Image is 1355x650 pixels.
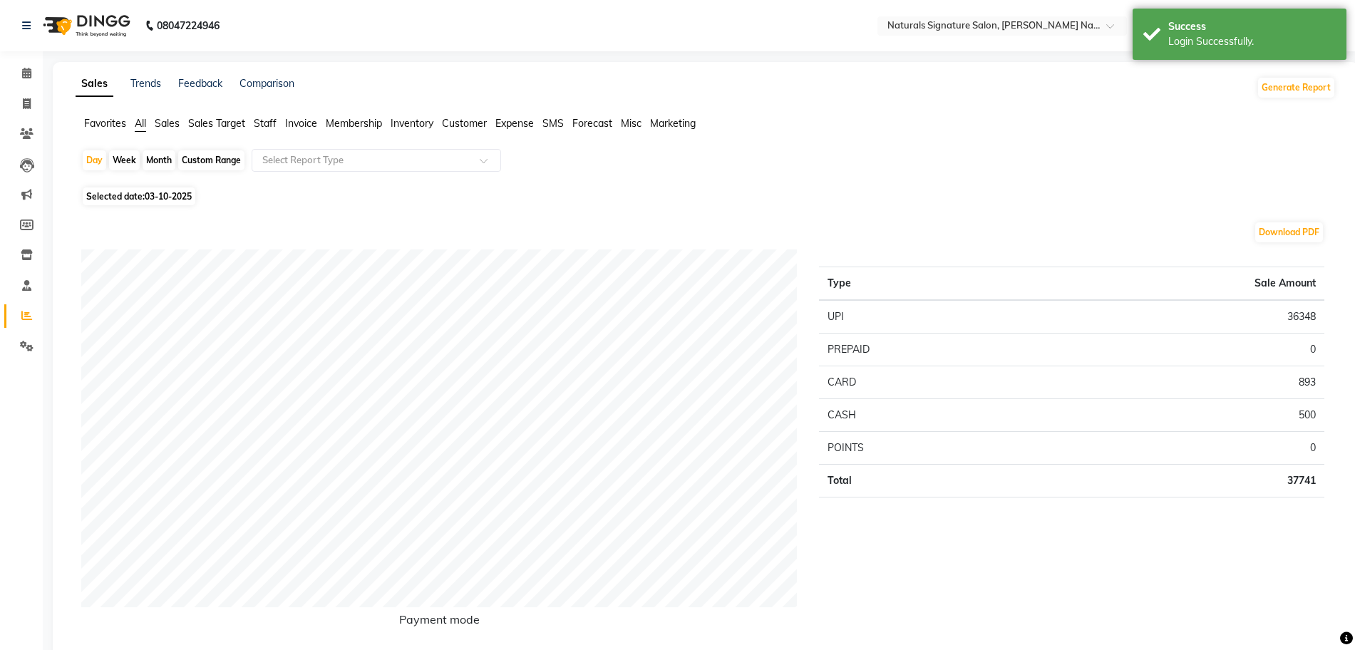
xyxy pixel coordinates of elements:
[819,465,1036,497] td: Total
[1255,222,1323,242] button: Download PDF
[819,267,1036,301] th: Type
[145,191,192,202] span: 03-10-2025
[391,117,433,130] span: Inventory
[157,6,220,46] b: 08047224946
[1168,19,1336,34] div: Success
[1036,366,1324,399] td: 893
[130,77,161,90] a: Trends
[143,150,175,170] div: Month
[135,117,146,130] span: All
[572,117,612,130] span: Forecast
[81,613,798,632] h6: Payment mode
[819,399,1036,432] td: CASH
[650,117,696,130] span: Marketing
[1036,432,1324,465] td: 0
[83,150,106,170] div: Day
[239,77,294,90] a: Comparison
[285,117,317,130] span: Invoice
[1258,78,1334,98] button: Generate Report
[178,150,244,170] div: Custom Range
[254,117,277,130] span: Staff
[819,334,1036,366] td: PREPAID
[84,117,126,130] span: Favorites
[621,117,642,130] span: Misc
[819,432,1036,465] td: POINTS
[178,77,222,90] a: Feedback
[542,117,564,130] span: SMS
[155,117,180,130] span: Sales
[1036,399,1324,432] td: 500
[36,6,134,46] img: logo
[819,300,1036,334] td: UPI
[442,117,487,130] span: Customer
[1168,34,1336,49] div: Login Successfully.
[109,150,140,170] div: Week
[1036,334,1324,366] td: 0
[76,71,113,97] a: Sales
[1036,300,1324,334] td: 36348
[819,366,1036,399] td: CARD
[326,117,382,130] span: Membership
[1036,465,1324,497] td: 37741
[495,117,534,130] span: Expense
[83,187,195,205] span: Selected date:
[188,117,245,130] span: Sales Target
[1036,267,1324,301] th: Sale Amount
